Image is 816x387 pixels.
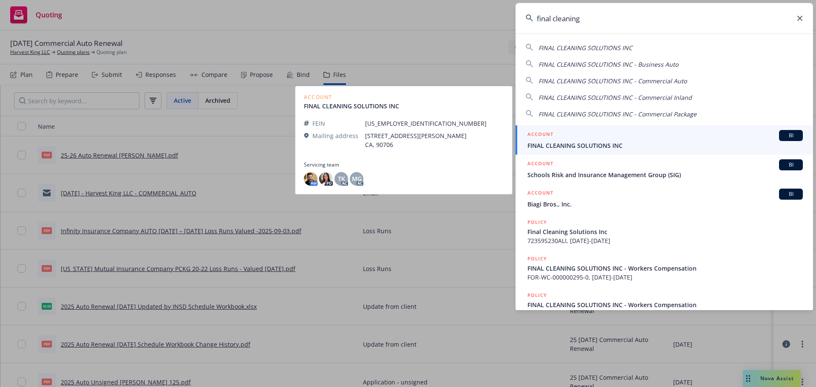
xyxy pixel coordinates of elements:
span: Biagi Bros., Inc. [527,200,803,209]
span: FINAL CLEANING SOLUTIONS INC - Business Auto [538,60,678,68]
span: FINAL CLEANING SOLUTIONS INC - Commercial Package [538,110,697,118]
h5: POLICY [527,218,547,226]
span: WSD 5033179 00, [DATE]-[DATE] [527,309,803,318]
span: FINAL CLEANING SOLUTIONS INC - Commercial Auto [538,77,687,85]
a: POLICYFINAL CLEANING SOLUTIONS INC - Workers CompensationWSD 5033179 00, [DATE]-[DATE] [516,286,813,323]
h5: ACCOUNT [527,189,553,199]
span: Final Cleaning Solutions Inc [527,227,803,236]
a: ACCOUNTBIBiagi Bros., Inc. [516,184,813,213]
span: FINAL CLEANING SOLUTIONS INC [538,44,632,52]
h5: ACCOUNT [527,159,553,169]
a: POLICYFINAL CLEANING SOLUTIONS INC - Workers CompensationFOR-WC-000000295-0, [DATE]-[DATE] [516,250,813,286]
h5: POLICY [527,254,547,263]
span: BI [782,190,799,198]
span: FINAL CLEANING SOLUTIONS INC - Workers Compensation [527,264,803,273]
span: FINAL CLEANING SOLUTIONS INC [527,141,803,150]
a: ACCOUNTBIFINAL CLEANING SOLUTIONS INC [516,125,813,155]
a: POLICYFinal Cleaning Solutions Inc72359S230ALI, [DATE]-[DATE] [516,213,813,250]
span: Schools Risk and Insurance Management Group (SIG) [527,170,803,179]
h5: POLICY [527,291,547,299]
input: Search... [516,3,813,34]
span: BI [782,132,799,139]
h5: ACCOUNT [527,130,553,140]
span: FINAL CLEANING SOLUTIONS INC - Workers Compensation [527,300,803,309]
a: ACCOUNTBISchools Risk and Insurance Management Group (SIG) [516,155,813,184]
span: BI [782,161,799,169]
span: FOR-WC-000000295-0, [DATE]-[DATE] [527,273,803,282]
span: FINAL CLEANING SOLUTIONS INC - Commercial Inland [538,93,692,102]
span: 72359S230ALI, [DATE]-[DATE] [527,236,803,245]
